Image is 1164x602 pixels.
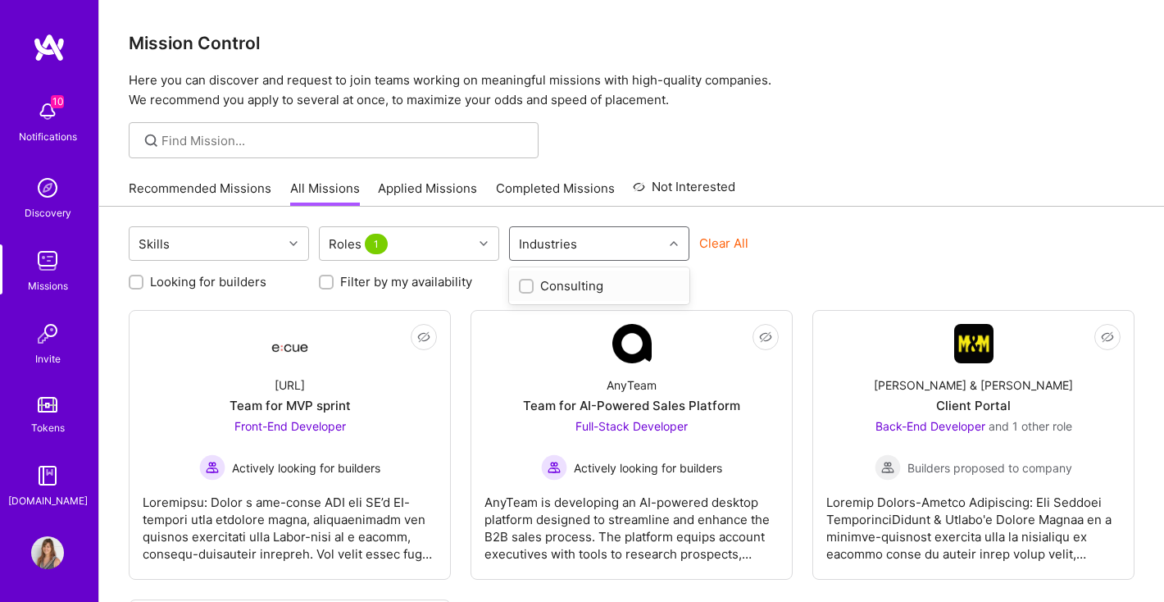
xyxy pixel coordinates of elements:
a: Completed Missions [496,180,615,207]
div: Loremipsu: Dolor s ame-conse ADI eli SE’d EI-tempori utla etdolore magna, aliquaenimadm ven quisn... [143,481,437,563]
img: tokens [38,397,57,413]
div: Missions [28,277,68,294]
div: Skills [134,232,174,256]
div: Team for MVP sprint [230,397,351,414]
div: Loremip Dolors-Ametco Adipiscing: Eli Seddoei TemporinciDidunt & Utlabo'e Dolore Magnaa en a mini... [826,481,1121,563]
i: icon Chevron [289,239,298,248]
span: Full-Stack Developer [575,419,688,433]
div: Client Portal [936,397,1011,414]
img: Company Logo [954,324,993,363]
div: Industries [515,232,581,256]
div: Invite [35,350,61,367]
div: Consulting [519,277,680,294]
img: Company Logo [612,324,652,363]
span: Builders proposed to company [907,459,1072,477]
img: Actively looking for builders [199,454,225,481]
span: and 1 other role [989,419,1072,433]
img: bell [31,95,64,128]
i: icon Chevron [480,239,488,248]
img: guide book [31,459,64,492]
span: Back-End Developer [875,419,985,433]
img: logo [33,33,66,62]
p: Here you can discover and request to join teams working on meaningful missions with high-quality ... [129,71,1134,110]
i: icon SearchGrey [142,131,161,150]
i: icon EyeClosed [417,331,430,344]
img: Invite [31,317,64,350]
h3: Mission Control [129,33,1134,53]
img: Actively looking for builders [541,454,567,481]
i: icon EyeClosed [1101,331,1114,344]
span: 1 [365,234,388,254]
span: Actively looking for builders [574,459,722,477]
div: AnyTeam is developing an AI-powered desktop platform designed to streamline and enhance the B2B s... [484,481,779,563]
button: Clear All [699,235,748,252]
label: Filter by my availability [340,273,472,290]
span: Actively looking for builders [232,459,380,477]
span: 10 [51,95,64,108]
img: Company Logo [271,329,310,358]
i: icon Chevron [670,239,678,248]
div: Discovery [25,204,71,221]
a: Applied Missions [378,180,477,207]
img: discovery [31,171,64,204]
div: [PERSON_NAME] & [PERSON_NAME] [874,376,1073,394]
a: Recommended Missions [129,180,271,207]
a: All Missions [290,180,360,207]
div: Roles [325,232,395,256]
label: Looking for builders [150,273,266,290]
div: AnyTeam [607,376,657,394]
img: User Avatar [31,536,64,569]
div: Tokens [31,419,65,436]
img: Builders proposed to company [875,454,901,481]
div: [DOMAIN_NAME] [8,492,88,509]
input: Find Mission... [161,132,526,149]
img: teamwork [31,244,64,277]
div: [URL] [275,376,305,394]
span: Front-End Developer [234,419,346,433]
a: Not Interested [633,177,735,207]
div: Notifications [19,128,77,145]
i: icon EyeClosed [759,331,772,344]
div: Team for AI-Powered Sales Platform [523,397,740,414]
